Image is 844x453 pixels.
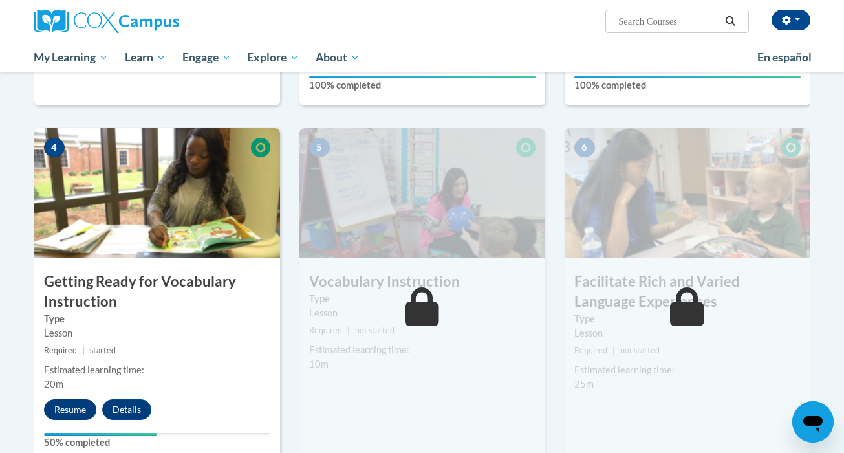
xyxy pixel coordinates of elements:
input: Search Courses [617,14,720,29]
span: 4 [44,138,65,157]
label: Type [309,292,536,306]
img: Course Image [34,128,280,258]
h3: Getting Ready for Vocabulary Instruction [34,272,280,312]
span: 5 [309,138,330,157]
label: 50% completed [44,436,270,450]
label: 100% completed [309,78,536,93]
a: Cox Campus [34,10,280,33]
img: Course Image [565,128,810,258]
div: Lesson [309,306,536,320]
div: Estimated learning time: [44,363,270,377]
span: About [316,50,360,65]
div: Lesson [44,326,270,340]
span: Required [44,346,77,355]
span: My Learning [34,50,108,65]
span: 10m [309,359,329,370]
span: not started [355,326,395,335]
label: Type [574,312,801,326]
a: Learn [116,43,174,72]
span: En español [757,50,812,64]
a: About [307,43,368,72]
button: Account Settings [772,10,810,30]
span: Engage [182,50,231,65]
span: | [612,346,615,355]
span: 25m [574,379,594,390]
div: Your progress [574,76,801,78]
img: Cox Campus [34,10,179,33]
span: 6 [574,138,595,157]
a: Explore [239,43,307,72]
span: Required [309,326,342,335]
div: Estimated learning time: [309,343,536,357]
button: Resume [44,399,96,420]
label: 100% completed [574,78,801,93]
div: Your progress [44,433,157,436]
iframe: Button to launch messaging window [792,401,834,443]
span: Learn [125,50,166,65]
a: Engage [174,43,239,72]
span: not started [620,346,660,355]
label: Type [44,312,270,326]
a: En español [749,44,820,71]
span: | [347,326,350,335]
span: | [82,346,85,355]
span: Required [574,346,607,355]
h3: Vocabulary Instruction [299,272,545,292]
div: Main menu [15,43,830,72]
h3: Facilitate Rich and Varied Language Experiences [565,272,810,312]
a: My Learning [26,43,117,72]
span: 20m [44,379,63,390]
div: Your progress [309,76,536,78]
span: Explore [247,50,299,65]
div: Lesson [574,326,801,340]
div: Estimated learning time: [574,363,801,377]
span: started [90,346,116,355]
img: Course Image [299,128,545,258]
button: Search [720,14,740,29]
button: Details [102,399,151,420]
